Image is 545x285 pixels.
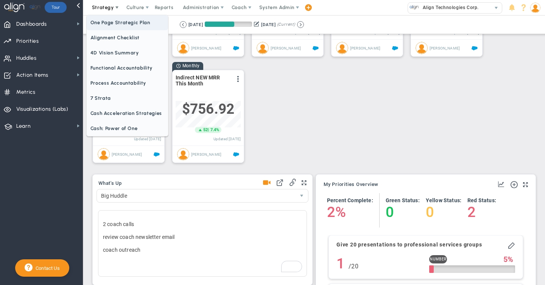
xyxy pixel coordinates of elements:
[213,137,241,141] span: Updated [DATE]
[472,45,478,51] span: Salesforce Enabled<br ></span>ALL Petra Wholesale Accounts - ET
[324,182,378,187] span: My Priorities Overview
[350,46,380,50] span: [PERSON_NAME]
[16,118,31,134] span: Learn
[233,45,239,51] span: Salesforce Enabled<br ></span>New Paid Coached Cos in Current Quarter
[177,148,189,160] img: Eugene Terk
[261,21,276,28] div: [DATE]
[183,5,219,10] span: Administration
[410,3,419,12] img: 10991.Company.photo
[530,3,540,13] img: 50249.Person.photo
[257,42,269,54] img: Eugene Terk
[336,241,482,248] h4: Give 20 presentations to professional services groups
[327,204,335,220] h4: 2
[271,46,301,50] span: [PERSON_NAME]
[508,255,513,263] span: %
[180,21,187,28] button: Go to previous period
[87,91,168,106] span: 7 Strata
[277,21,295,28] span: (Current)
[98,210,307,277] div: To enrich screen reader interactions, please activate Accessibility in Grammarly extension settings
[430,257,447,262] span: Number
[430,46,460,50] span: [PERSON_NAME]
[188,21,203,28] div: [DATE]
[176,74,230,87] span: Indirect NEW MRR This Month
[259,5,294,10] span: System Admin
[87,106,168,121] span: Cash Acceleration Strategies
[103,246,302,254] p: coach outreach
[203,127,208,133] span: 52
[87,15,168,30] span: One Page Strategic Plan
[313,45,319,51] span: Salesforce Enabled<br ></span>
[182,101,234,117] span: $756.92
[467,204,496,220] h4: 2
[33,265,60,271] span: Contact Us
[416,42,428,54] img: Eugene Terk
[392,45,398,51] span: Salesforce Enabled<br ></span>New Coaches by Quarter
[386,197,420,204] h4: Green Status:
[126,5,144,10] span: Culture
[103,220,302,228] p: 2 coach calls
[16,50,37,66] span: Huddles
[335,204,346,220] h4: %
[154,152,160,158] span: Salesforce Enabled<br ></span>Indirect Revenue - This Quarter - TO DAT
[297,21,304,28] button: Go to next period
[336,255,345,272] h4: 1
[503,255,508,263] span: 5
[98,181,122,186] span: What's Up
[191,46,221,50] span: [PERSON_NAME]
[208,127,209,132] span: |
[16,33,39,49] span: Priorities
[210,127,220,132] span: 7.4%
[232,5,247,10] span: Coach
[205,22,252,27] div: Period Progress: 62% Day 57 of 91 with 34 remaining.
[87,121,168,136] span: Cash: Power of One
[191,152,221,156] span: [PERSON_NAME]
[295,189,308,202] span: select
[349,260,358,273] div: 20
[349,263,351,270] span: /
[16,67,48,83] span: Action Items
[134,137,161,141] span: Updated [DATE]
[467,197,496,204] h4: Red Status:
[386,204,420,220] h4: 0
[233,152,239,158] span: Salesforce Enabled<br ></span>Indirect New ARR This Month - ET
[16,101,69,117] span: Visualizations (Labs)
[491,3,502,13] span: select
[92,5,114,10] span: Strategy
[112,152,142,156] span: [PERSON_NAME]
[16,16,47,32] span: Dashboards
[87,45,168,60] span: 4D Vision Summary
[327,197,373,204] h4: Percent Complete:
[103,233,302,241] p: review coach newsletter email
[98,148,110,160] img: Eugene Terk
[426,197,461,204] h4: Yellow Status:
[324,182,378,188] button: My Priorities Overview
[16,84,36,100] span: Metrics
[336,42,348,54] img: Eugene Terk
[87,30,168,45] span: Alignment Checklist
[419,3,479,12] span: Align Technologies Corp.
[97,189,295,202] span: Big Huddle
[426,204,461,220] h4: 0
[177,42,189,54] img: Eugene Terk
[98,181,122,187] button: What's Up
[87,60,168,76] span: Functional Accountability
[87,76,168,91] span: Process Accountability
